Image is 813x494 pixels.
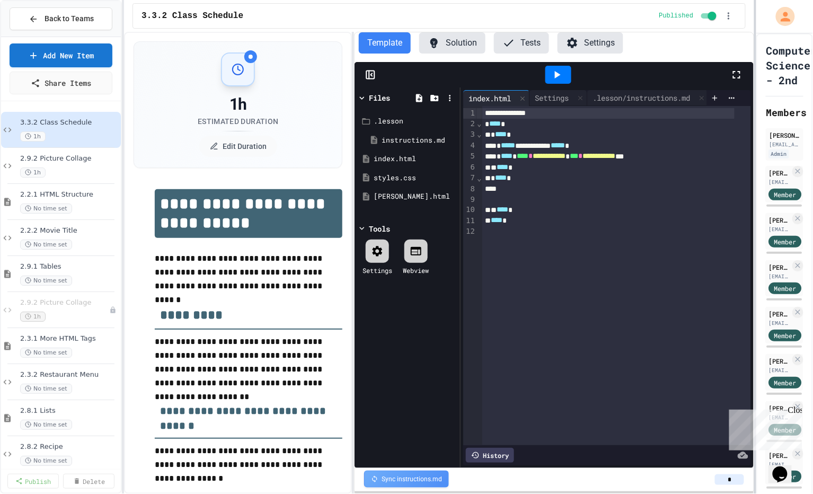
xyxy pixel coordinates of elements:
iframe: chat widget [725,405,802,451]
div: instructions.md [382,135,456,146]
div: styles.css [374,173,456,183]
iframe: chat widget [768,452,802,483]
div: [PERSON_NAME].html [374,191,456,202]
div: index.html [374,154,456,164]
div: .lesson [374,116,456,127]
div: Chat with us now!Close [4,4,73,67]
